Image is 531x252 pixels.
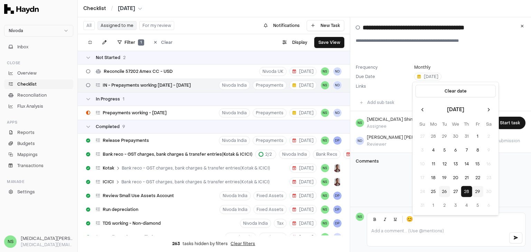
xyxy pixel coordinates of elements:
button: Thursday, August 28th, 2025, selected [461,186,472,197]
button: [DATE] [289,67,317,76]
button: DP [333,136,342,145]
button: Clear [150,37,177,48]
a: Overview [4,68,73,78]
div: [MEDICAL_DATA] Shinde [367,117,418,122]
span: Transactions [17,163,44,169]
span: 2 [123,55,125,60]
button: Nivoda India [219,108,250,117]
button: [DATE] [118,5,142,12]
span: [DATE] [292,179,314,185]
img: JP Smit [333,164,342,172]
button: NS [321,81,329,89]
span: Review Small Use Assets Account [103,193,174,198]
img: JP Smit [333,178,342,186]
label: Links [356,84,366,89]
button: Nivoda India [225,233,256,242]
span: [DATE] [292,165,314,171]
th: Monday [428,121,439,128]
button: DP [333,219,342,227]
span: 2 / 2 [265,152,272,157]
button: Friday, August 22nd, 2025 [472,172,483,183]
button: NS[MEDICAL_DATA] ShindeAssignee [356,117,425,129]
button: [DATE] [289,81,317,90]
button: Go to the Previous Month [417,104,428,115]
div: [PERSON_NAME] [PERSON_NAME] [367,135,440,140]
a: Budgets [4,139,73,148]
button: [DATE] [289,177,317,186]
span: Completed [96,124,120,129]
span: Credit Card Reconciliation [103,234,158,240]
span: IN - Prepayments working [DATE] - [DATE] [103,83,191,88]
span: [DATE] [118,5,135,12]
button: Save View [314,37,344,48]
span: Inbox [17,44,28,50]
div: Manage [4,176,73,187]
span: [DATE] [292,83,314,88]
th: Sunday [417,121,428,128]
button: Thursday, August 7th, 2025 [461,145,472,156]
button: Wednesday, August 27th, 2025 [450,186,461,197]
p: [MEDICAL_DATA][EMAIL_ADDRESS][DOMAIN_NAME] [21,242,73,248]
button: Clear filters [231,241,255,246]
button: NS [321,205,329,214]
span: 😊 [406,215,413,223]
button: Notifications [260,20,304,31]
span: DP [333,192,342,200]
button: Filter1 [113,37,148,48]
span: NS [321,233,329,241]
button: Clear date [416,85,496,97]
table: August 2025 [417,121,494,211]
button: Friday, September 5th, 2025 [472,200,483,211]
button: ND [333,81,342,89]
a: Reconciliation [4,90,73,100]
span: Mappings [17,152,38,158]
span: DP [333,205,342,214]
button: Nivoda UK [259,67,287,76]
button: Nivoda [4,25,73,37]
button: [DATE] [289,191,317,200]
span: NS [321,109,329,117]
button: Monday, August 25th, 2025 [428,186,439,197]
a: Reports [4,128,73,137]
span: NS [321,67,329,76]
div: Apps [4,117,73,128]
button: Friday, August 29th, 2025 [472,186,483,197]
span: Filter [124,40,135,45]
span: Run depreciation [103,207,138,212]
div: Reviewer [367,142,440,147]
span: Reconciliation [17,92,47,98]
span: NS [321,136,329,145]
nav: breadcrumb [83,5,142,12]
span: NS [356,213,364,221]
button: [DATE] [289,136,317,145]
span: Bank reco - GST charges, bank charges & transfer entries(Kotak & ICICI) [121,179,270,185]
span: Bank reco - GST charges, bank charges & transfer entries(Kotak & ICICI) [103,152,252,157]
button: Start task [494,117,525,129]
span: ND [333,109,342,117]
button: Monday, August 18th, 2025 [428,172,439,183]
span: NS [321,178,329,186]
span: 263 [172,241,180,246]
span: [DATE] [292,193,314,198]
span: ND [356,137,364,145]
span: Release Prepayments [103,138,149,143]
button: Tuesday, July 29th, 2025 [439,131,450,142]
button: Monday, August 4th, 2025 [428,145,439,156]
button: [DATE] [289,164,317,173]
button: Nivoda India [279,150,310,159]
span: / [110,5,114,12]
button: NS [321,192,329,200]
button: Display [278,37,311,48]
button: NS [321,164,329,172]
button: [DATE] [289,219,317,228]
button: Prepayments [253,108,287,117]
span: ND [333,67,342,76]
button: Underline (Ctrl+U) [391,214,400,224]
label: Frequency [356,65,411,70]
button: Monday, July 28th, 2025 [428,131,439,142]
button: Add sub task [356,97,398,108]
